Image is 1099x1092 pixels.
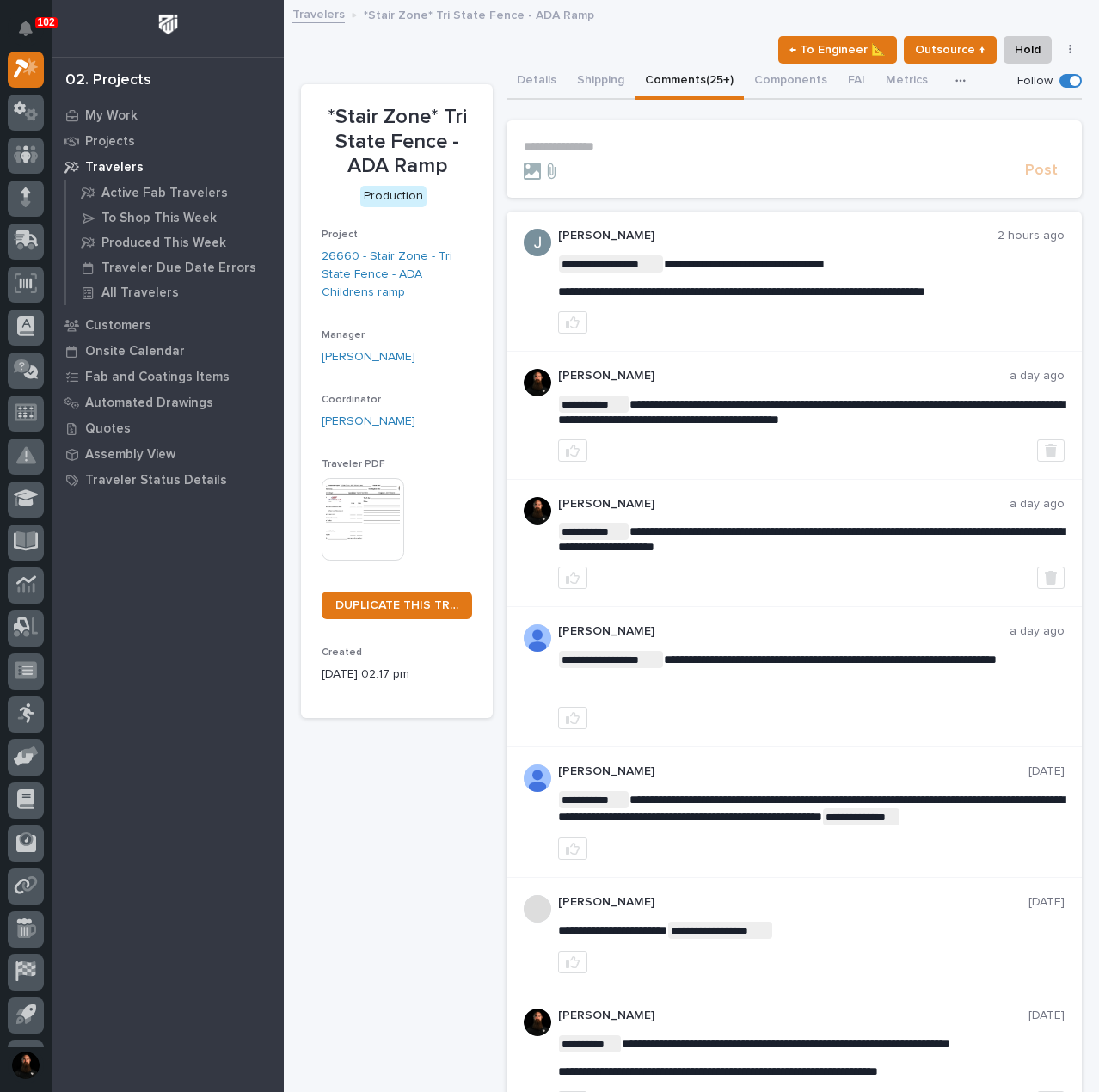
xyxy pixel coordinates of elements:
[558,895,1028,910] p: [PERSON_NAME]
[904,36,997,64] button: Outsource ↑
[85,370,230,385] p: Fab and Coatings Items
[567,64,635,100] button: Shipping
[65,71,151,90] div: 02. Projects
[1017,74,1053,89] p: Follow
[558,369,1010,383] p: [PERSON_NAME]
[1037,439,1065,462] button: Delete post
[1015,40,1041,60] span: Hold
[322,105,472,179] p: *Stair Zone* Tri State Fence - ADA Ramp
[85,108,138,124] p: My Work
[66,181,284,205] a: Active Fab Travelers
[558,951,587,973] button: like this post
[1010,497,1065,512] p: a day ago
[52,312,284,338] a: Customers
[789,40,886,60] span: ← To Engineer 📐
[507,64,567,100] button: Details
[322,230,358,240] span: Project
[524,229,551,256] img: ACg8ocIJHU6JEmo4GV-3KL6HuSvSpWhSGqG5DdxF6tKpN6m2=s96-c
[52,441,284,467] a: Assembly View
[1018,161,1065,181] button: Post
[778,36,897,64] button: ← To Engineer 📐
[52,338,284,364] a: Onsite Calendar
[85,396,213,411] p: Automated Drawings
[85,473,227,488] p: Traveler Status Details
[322,459,385,469] span: Traveler PDF
[1028,1009,1065,1023] p: [DATE]
[524,369,551,396] img: zmKUmRVDQjmBLfnAs97p
[66,206,284,230] a: To Shop This Week
[558,1009,1028,1023] p: [PERSON_NAME]
[52,467,284,493] a: Traveler Status Details
[875,64,938,100] button: Metrics
[558,439,587,462] button: like this post
[152,9,184,40] img: Workspace Logo
[101,186,228,201] p: Active Fab Travelers
[1010,624,1065,639] p: a day ago
[915,40,985,60] span: Outsource ↑
[66,255,284,279] a: Traveler Due Date Errors
[66,280,284,304] a: All Travelers
[558,311,587,334] button: like this post
[1028,895,1065,910] p: [DATE]
[322,348,415,366] a: [PERSON_NAME]
[335,599,458,611] span: DUPLICATE THIS TRAVELER
[524,624,551,652] img: AOh14GjpcA6ydKGAvwfezp8OhN30Q3_1BHk5lQOeczEvCIoEuGETHm2tT-JUDAHyqffuBe4ae2BInEDZwLlH3tcCd_oYlV_i4...
[322,330,365,340] span: Manager
[558,229,998,243] p: [PERSON_NAME]
[21,21,44,48] div: Notifications102
[322,647,362,658] span: Created
[1037,567,1065,589] button: Delete post
[52,364,284,390] a: Fab and Coatings Items
[364,4,594,23] p: *Stair Zone* Tri State Fence - ADA Ramp
[66,230,284,255] a: Produced This Week
[322,413,415,431] a: [PERSON_NAME]
[292,3,345,23] a: Travelers
[8,10,44,46] button: Notifications
[8,1047,44,1083] button: users-avatar
[52,154,284,180] a: Travelers
[558,497,1010,512] p: [PERSON_NAME]
[101,261,256,276] p: Traveler Due Date Errors
[1010,369,1065,383] p: a day ago
[524,1009,551,1036] img: zmKUmRVDQjmBLfnAs97p
[322,666,472,684] p: [DATE] 02:17 pm
[85,421,131,437] p: Quotes
[85,344,185,359] p: Onsite Calendar
[558,764,1028,779] p: [PERSON_NAME]
[1028,764,1065,779] p: [DATE]
[52,390,284,415] a: Automated Drawings
[558,707,587,729] button: like this post
[101,236,226,251] p: Produced This Week
[360,186,427,207] div: Production
[85,134,135,150] p: Projects
[85,160,144,175] p: Travelers
[52,415,284,441] a: Quotes
[101,211,217,226] p: To Shop This Week
[52,102,284,128] a: My Work
[558,567,587,589] button: like this post
[101,285,179,301] p: All Travelers
[322,592,472,619] a: DUPLICATE THIS TRAVELER
[838,64,875,100] button: FAI
[52,128,284,154] a: Projects
[38,16,55,28] p: 102
[85,447,175,463] p: Assembly View
[524,497,551,525] img: zmKUmRVDQjmBLfnAs97p
[1004,36,1052,64] button: Hold
[322,395,381,405] span: Coordinator
[635,64,744,100] button: Comments (25+)
[558,624,1010,639] p: [PERSON_NAME]
[1025,161,1058,181] span: Post
[85,318,151,334] p: Customers
[322,248,472,301] a: 26660 - Stair Zone - Tri State Fence - ADA Childrens ramp
[558,837,587,860] button: like this post
[744,64,838,100] button: Components
[524,764,551,792] img: AOh14GhUnP333BqRmXh-vZ-TpYZQaFVsuOFmGre8SRZf2A=s96-c
[998,229,1065,243] p: 2 hours ago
